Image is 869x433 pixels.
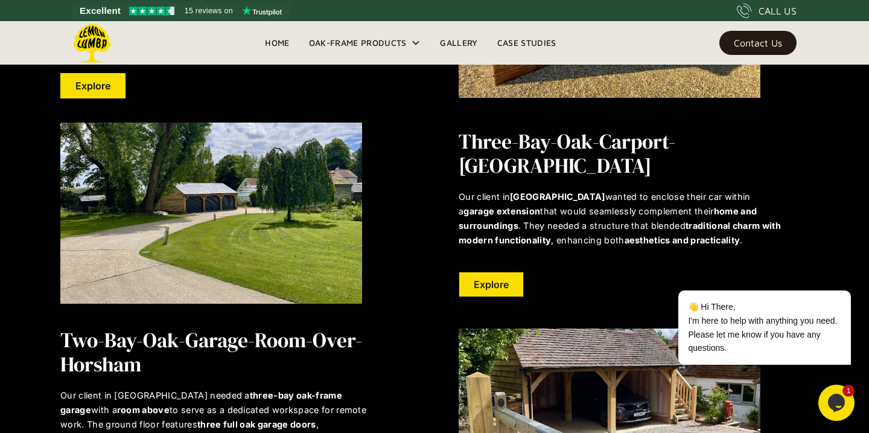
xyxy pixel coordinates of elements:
[459,272,524,297] a: Explore
[510,191,605,202] strong: [GEOGRAPHIC_DATA]
[117,405,170,415] strong: room above
[60,73,126,98] a: Explore
[463,206,540,216] strong: garage extension
[60,328,390,376] h3: Two-bay-oak-garage-room-over-horsham
[459,190,788,248] p: Our client in wanted to enclose their car within a that would seamlessly complement their . They ...
[625,235,740,245] strong: aesthetics and practicality
[459,129,788,178] h3: Three-bay-oak-carport-[GEOGRAPHIC_DATA]
[242,6,282,16] img: Trustpilot logo
[299,21,431,65] div: Oak-Frame Products
[818,385,857,421] iframe: chat widget
[72,2,290,19] a: See Lemon Lumba reviews on Trustpilot
[255,34,299,52] a: Home
[719,31,797,55] a: Contact Us
[185,4,233,18] span: 15 reviews on
[430,34,487,52] a: Gallery
[197,419,316,429] strong: three full oak garage doors
[734,39,782,47] div: Contact Us
[737,4,797,18] a: CALL US
[640,236,857,379] iframe: chat widget
[759,4,797,18] div: CALL US
[80,4,121,18] span: Excellent
[129,7,174,15] img: Trustpilot 4.5 stars
[488,34,566,52] a: Case Studies
[309,36,407,50] div: Oak-Frame Products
